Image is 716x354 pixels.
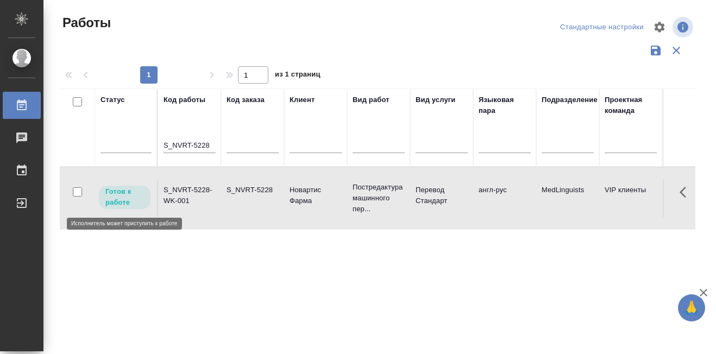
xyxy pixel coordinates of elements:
[101,94,125,105] div: Статус
[673,179,699,205] button: Здесь прячутся важные кнопки
[158,179,221,217] td: S_NVRT-5228-WK-001
[536,179,599,217] td: MedLinguists
[666,40,687,61] button: Сбросить фильтры
[105,186,144,208] p: Готов к работе
[599,179,662,217] td: VIP клиенты
[682,296,701,319] span: 🙏
[227,94,265,105] div: Код заказа
[473,179,536,217] td: англ-рус
[605,94,657,116] div: Проектная команда
[673,17,695,37] span: Посмотреть информацию
[353,182,405,214] p: Постредактура машинного пер...
[646,14,673,40] span: Настроить таблицу
[275,68,321,84] span: из 1 страниц
[557,19,646,36] div: split button
[645,40,666,61] button: Сохранить фильтры
[353,94,390,105] div: Вид работ
[164,94,205,105] div: Код работы
[678,294,705,321] button: 🙏
[479,94,531,116] div: Языковая пара
[60,14,111,31] span: Работы
[290,185,342,206] p: Новартис Фарма
[542,94,598,105] div: Подразделение
[227,185,279,195] div: S_NVRT-5228
[416,94,456,105] div: Вид услуги
[290,94,315,105] div: Клиент
[416,185,468,206] p: Перевод Стандарт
